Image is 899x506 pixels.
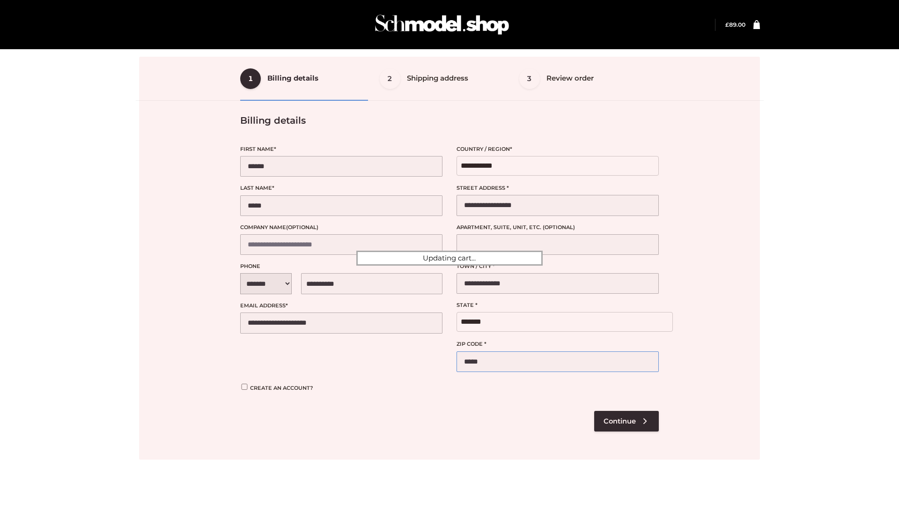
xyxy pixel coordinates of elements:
span: £ [725,21,729,28]
bdi: 89.00 [725,21,745,28]
a: £89.00 [725,21,745,28]
div: Updating cart... [356,251,543,266]
img: Schmodel Admin 964 [372,6,512,43]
